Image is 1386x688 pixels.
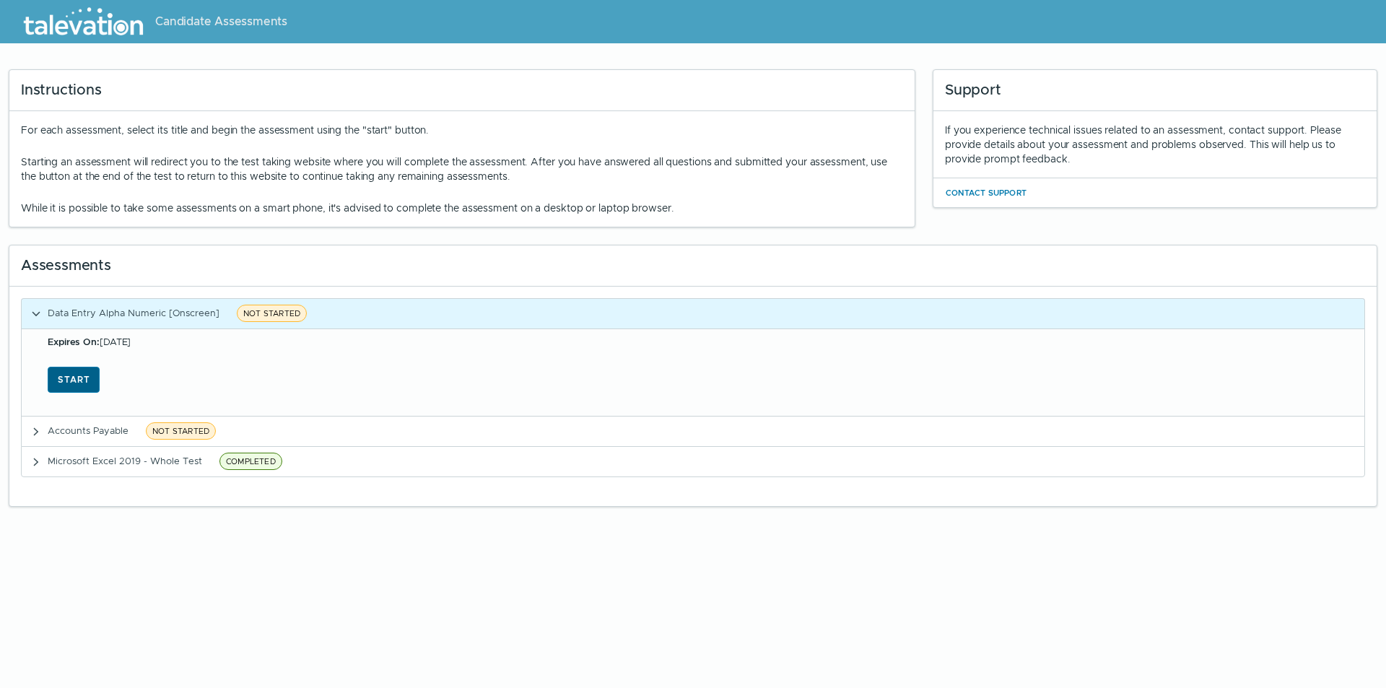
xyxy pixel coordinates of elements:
b: Expires On: [48,336,100,348]
div: Support [933,70,1377,111]
span: [DATE] [48,336,131,348]
img: Talevation_Logo_Transparent_white.png [17,4,149,40]
p: Starting an assessment will redirect you to the test taking website where you will complete the a... [21,154,903,183]
div: Data Entry Alpha Numeric [Onscreen]NOT STARTED [21,328,1365,416]
span: Accounts Payable [48,424,128,437]
span: Microsoft Excel 2019 - Whole Test [48,455,202,467]
div: Assessments [9,245,1377,287]
span: NOT STARTED [237,305,307,322]
button: Data Entry Alpha Numeric [Onscreen]NOT STARTED [22,299,1364,328]
div: For each assessment, select its title and begin the assessment using the "start" button. [21,123,903,215]
span: NOT STARTED [146,422,216,440]
span: Candidate Assessments [155,13,287,30]
span: COMPLETED [219,453,282,470]
button: Microsoft Excel 2019 - Whole TestCOMPLETED [22,447,1364,476]
span: Data Entry Alpha Numeric [Onscreen] [48,307,219,319]
button: Contact Support [945,184,1027,201]
p: While it is possible to take some assessments on a smart phone, it's advised to complete the asse... [21,201,903,215]
span: Help [74,12,95,23]
button: Start [48,367,100,393]
div: If you experience technical issues related to an assessment, contact support. Please provide deta... [945,123,1365,166]
button: Accounts PayableNOT STARTED [22,417,1364,446]
div: Instructions [9,70,915,111]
